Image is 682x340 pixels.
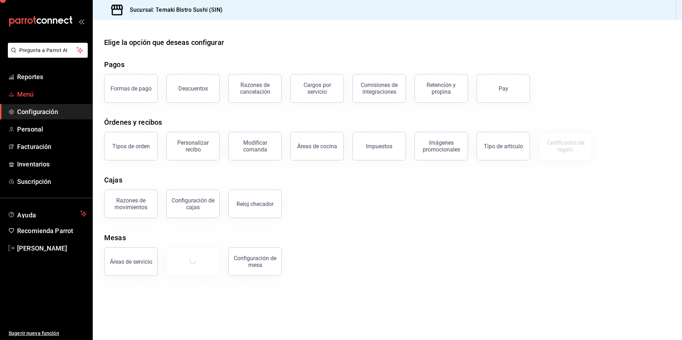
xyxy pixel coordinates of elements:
div: Cajas [104,175,122,185]
span: Reportes [17,72,87,82]
div: Cargos por servicio [295,82,339,95]
span: Pregunta a Parrot AI [19,47,77,54]
button: Cargos por servicio [290,74,344,103]
div: Pay [499,85,508,92]
button: Descuentos [166,74,220,103]
span: Suscripción [17,177,87,186]
button: Razones de cancelación [228,74,282,103]
div: Reloj checador [236,201,274,207]
button: Personalizar recibo [166,132,220,160]
div: Impuestos [366,143,392,150]
button: Impuestos [352,132,406,160]
div: Pagos [104,59,124,70]
button: Tipo de artículo [477,132,530,160]
div: Razones de movimientos [109,197,153,211]
button: Comisiones de integraciones [352,74,406,103]
div: Imágenes promocionales [419,139,463,153]
div: Áreas de servicio [110,258,152,265]
span: Personal [17,124,87,134]
button: Razones de movimientos [104,190,158,218]
div: Certificados de regalo [543,139,587,153]
h3: Sucursal: Temaki Bistro Sushi (SIN) [124,6,223,14]
span: Ayuda [17,210,77,218]
span: Facturación [17,142,87,151]
button: Retención y propina [414,74,468,103]
div: Tipos de orden [112,143,150,150]
span: Configuración [17,107,87,117]
div: Formas de pago [111,85,152,92]
button: Imágenes promocionales [414,132,468,160]
div: Elige la opción que deseas configurar [104,37,224,48]
div: Configuración de mesa [233,255,277,268]
button: Áreas de cocina [290,132,344,160]
span: Sugerir nueva función [9,330,87,337]
button: Certificados de regalo [539,132,592,160]
button: Formas de pago [104,74,158,103]
div: Retención y propina [419,82,463,95]
div: Descuentos [178,85,208,92]
span: [PERSON_NAME] [17,243,87,253]
div: Tipo de artículo [484,143,523,150]
div: Modificar comanda [233,139,277,153]
span: Menú [17,89,87,99]
button: Modificar comanda [228,132,282,160]
div: Razones de cancelación [233,82,277,95]
button: Pregunta a Parrot AI [8,43,88,58]
div: Comisiones de integraciones [357,82,401,95]
button: Pay [477,74,530,103]
div: Personalizar recibo [171,139,215,153]
div: Mesas [104,232,126,243]
span: Recomienda Parrot [17,226,87,236]
span: Inventarios [17,159,87,169]
button: open_drawer_menu [78,19,84,24]
button: Configuración de mesa [228,247,282,276]
div: Configuración de cajas [171,197,215,211]
button: Configuración de cajas [166,190,220,218]
button: Reloj checador [228,190,282,218]
a: Pregunta a Parrot AI [5,52,88,59]
button: Áreas de servicio [104,247,158,276]
div: Órdenes y recibos [104,117,162,128]
div: Áreas de cocina [297,143,337,150]
button: Tipos de orden [104,132,158,160]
